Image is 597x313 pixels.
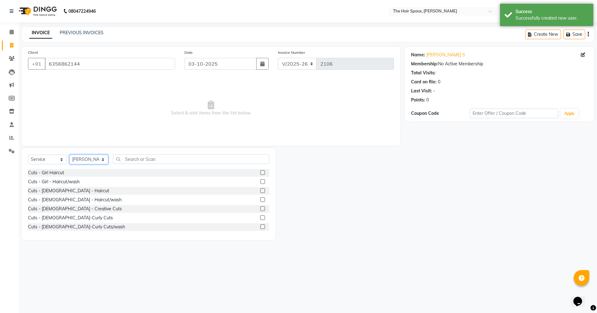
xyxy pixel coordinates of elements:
div: Cuts - Girl - Haircut/wash [28,179,80,185]
img: logo [16,2,58,20]
a: PREVIOUS INVOICES [60,30,104,35]
span: Select & add items from the list below [28,77,394,139]
iframe: chat widget [571,288,591,307]
label: Client [28,50,38,55]
div: Name: [411,52,425,58]
button: Apply [561,109,578,118]
div: Success [516,8,589,15]
div: Cuts - Girl Haircut [28,170,64,176]
label: Invoice Number [278,50,305,55]
div: Last Visit: [411,88,432,94]
div: Successfully created new user. [516,15,589,21]
b: 08047224946 [68,2,96,20]
div: Coupon Code [411,110,470,117]
div: Membership: [411,61,438,67]
div: Points: [411,97,425,103]
input: Search or Scan [113,154,269,164]
div: 0 [426,97,429,103]
button: Save [563,30,585,39]
div: Card on file: [411,79,437,85]
div: Cuts - [DEMOGRAPHIC_DATA]-Curly Cuts/wash [28,224,125,230]
button: +91 [28,58,45,70]
div: Cuts - [DEMOGRAPHIC_DATA]-Curly Cuts [28,215,113,221]
input: Search by Name/Mobile/Email/Code [45,58,175,70]
label: Date [184,50,193,55]
div: Cuts - [DEMOGRAPHIC_DATA] - Haircut/wash [28,197,122,203]
div: Cuts - [DEMOGRAPHIC_DATA] - Creative Cuts [28,206,122,212]
input: Enter Offer / Coupon Code [470,109,558,118]
a: [PERSON_NAME] S [426,52,465,58]
div: Total Visits: [411,70,436,76]
button: Create New [525,30,561,39]
div: 0 [438,79,440,85]
div: - [433,88,435,94]
div: No Active Membership [411,61,588,67]
div: Cuts - [DEMOGRAPHIC_DATA] - Haircut [28,188,109,194]
a: INVOICE [29,27,52,39]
